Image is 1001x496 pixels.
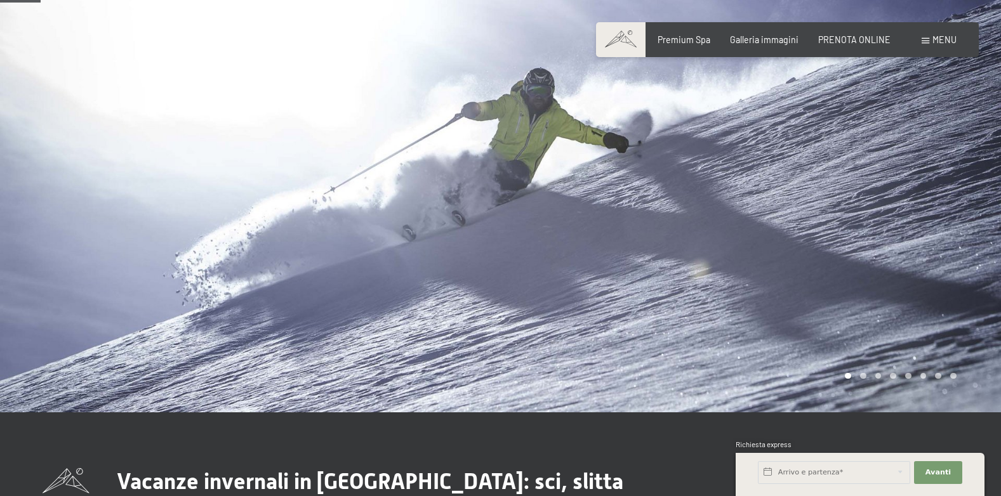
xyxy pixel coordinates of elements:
[932,34,957,45] span: Menu
[840,373,956,379] div: Carousel Pagination
[736,440,792,448] span: Richiesta express
[935,373,941,379] div: Carousel Page 7
[925,467,951,478] span: Avanti
[914,461,962,484] button: Avanti
[818,34,891,45] a: PRENOTA ONLINE
[875,373,882,379] div: Carousel Page 3
[890,373,896,379] div: Carousel Page 4
[658,34,710,45] a: Premium Spa
[860,373,866,379] div: Carousel Page 2
[920,373,927,379] div: Carousel Page 6
[730,34,799,45] a: Galleria immagini
[845,373,851,379] div: Carousel Page 1 (Current Slide)
[905,373,912,379] div: Carousel Page 5
[950,373,957,379] div: Carousel Page 8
